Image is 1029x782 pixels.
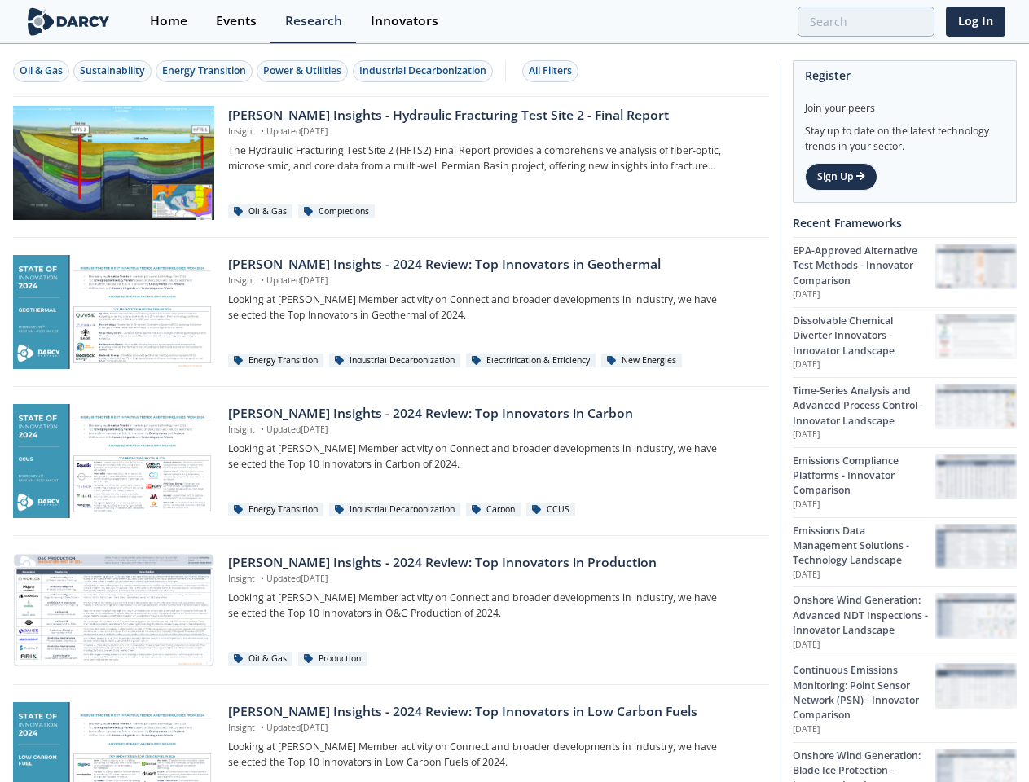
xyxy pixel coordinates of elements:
div: Onshore Wind Generation: Advanced NDT Inspections - Innovator Landscape [793,593,935,638]
span: • [257,125,266,137]
button: Industrial Decarbonization [353,60,493,82]
div: Industrial Decarbonization [329,503,460,517]
div: Emissions Data Management Solutions - Technology Landscape [793,524,935,569]
div: CCUS [526,503,575,517]
p: [DATE] [793,288,935,301]
div: Electrification & Efficiency [466,354,596,368]
div: Join your peers [805,90,1005,116]
a: Sign Up [805,163,877,191]
p: [DATE] [793,428,935,442]
div: Stay up to date on the latest technology trends in your sector. [805,116,1005,154]
a: Emissions Compliance Platforms - Innovator Comparison [DATE] Emissions Compliance Platforms - Inn... [793,447,1017,517]
span: • [257,573,266,584]
a: Emissions Data Management Solutions - Technology Landscape [DATE] Emissions Data Management Solut... [793,517,1017,587]
a: Log In [946,7,1005,37]
div: Research [285,15,342,28]
p: Looking at [PERSON_NAME] Member activity on Connect and broader developments in industry, we have... [228,740,757,770]
div: Innovators [371,15,438,28]
p: [DATE] [793,358,935,371]
p: Looking at [PERSON_NAME] Member activity on Connect and broader developments in industry, we have... [228,591,757,621]
a: Darcy Insights - 2024 Review: Top Innovators in Carbon preview [PERSON_NAME] Insights - 2024 Revi... [13,404,769,518]
a: Darcy Insights - 2024 Review: Top Innovators in Geothermal preview [PERSON_NAME] Insights - 2024 ... [13,255,769,369]
div: Oil & Gas [228,204,292,219]
p: [DATE] [793,723,935,736]
span: • [257,275,266,286]
p: Insight Updated [DATE] [228,275,757,288]
div: Emissions Compliance Platforms - Innovator Comparison [793,454,935,499]
input: Advanced Search [798,7,934,37]
a: Time-Series Analysis and Advanced Process Control - Innovator Landscape [DATE] Time-Series Analys... [793,377,1017,447]
span: • [257,424,266,435]
div: [PERSON_NAME] Insights - 2024 Review: Top Innovators in Geothermal [228,255,757,275]
div: Oil & Gas [20,64,63,78]
img: logo-wide.svg [24,7,113,36]
div: Industrial Decarbonization [329,354,460,368]
div: [PERSON_NAME] Insights - 2024 Review: Top Innovators in Production [228,553,757,573]
a: Darcy Insights - 2024 Review: Top Innovators in Production preview [PERSON_NAME] Insights - 2024 ... [13,553,769,667]
div: Continuous Emissions Monitoring: Point Sensor Network (PSN) - Innovator Comparison [793,663,935,723]
div: Recent Frameworks [793,209,1017,237]
div: New Energies [601,354,682,368]
p: [DATE] [793,639,935,652]
div: Carbon [466,503,521,517]
p: Insight Updated [DATE] [228,573,757,586]
a: Dissolvable Chemical Diverter Innovators - Innovator Landscape [DATE] Dissolvable Chemical Divert... [793,307,1017,377]
p: Looking at [PERSON_NAME] Member activity on Connect and broader developments in industry, we have... [228,292,757,323]
div: Energy Transition [228,354,323,368]
div: Home [150,15,187,28]
div: Register [805,61,1005,90]
div: Energy Transition [228,503,323,517]
div: [PERSON_NAME] Insights - Hydraulic Fracturing Test Site 2 - Final Report [228,106,757,125]
span: • [257,722,266,733]
div: Completions [298,204,375,219]
a: EPA-Approved Alternative Test Methods - Innovator Comparison [DATE] EPA-Approved Alternative Test... [793,237,1017,307]
div: Oil & Gas [228,652,292,666]
button: Oil & Gas [13,60,69,82]
div: [PERSON_NAME] Insights - 2024 Review: Top Innovators in Carbon [228,404,757,424]
div: Energy Transition [162,64,246,78]
a: Continuous Emissions Monitoring: Point Sensor Network (PSN) - Innovator Comparison [DATE] Continu... [793,657,1017,741]
div: [PERSON_NAME] Insights - 2024 Review: Top Innovators in Low Carbon Fuels [228,702,757,722]
p: [DATE] [793,499,935,512]
p: Looking at [PERSON_NAME] Member activity on Connect and broader developments in industry, we have... [228,442,757,472]
div: Production [298,652,367,666]
div: Power & Utilities [263,64,341,78]
button: Energy Transition [156,60,253,82]
p: Insight Updated [DATE] [228,722,757,735]
p: Insight Updated [DATE] [228,125,757,138]
p: The Hydraulic Fracturing Test Site 2 (HFTS2) Final Report provides a comprehensive analysis of fi... [228,143,757,174]
div: Time-Series Analysis and Advanced Process Control - Innovator Landscape [793,384,935,428]
button: Sustainability [73,60,152,82]
a: Onshore Wind Generation: Advanced NDT Inspections - Innovator Landscape [DATE] Onshore Wind Gener... [793,586,1017,657]
div: Dissolvable Chemical Diverter Innovators - Innovator Landscape [793,314,935,358]
p: [DATE] [793,569,935,582]
button: All Filters [522,60,578,82]
a: Darcy Insights - Hydraulic Fracturing Test Site 2 - Final Report preview [PERSON_NAME] Insights -... [13,106,769,220]
p: Insight Updated [DATE] [228,424,757,437]
div: Industrial Decarbonization [359,64,486,78]
div: All Filters [529,64,572,78]
div: Events [216,15,257,28]
div: EPA-Approved Alternative Test Methods - Innovator Comparison [793,244,935,288]
button: Power & Utilities [257,60,348,82]
div: Sustainability [80,64,145,78]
